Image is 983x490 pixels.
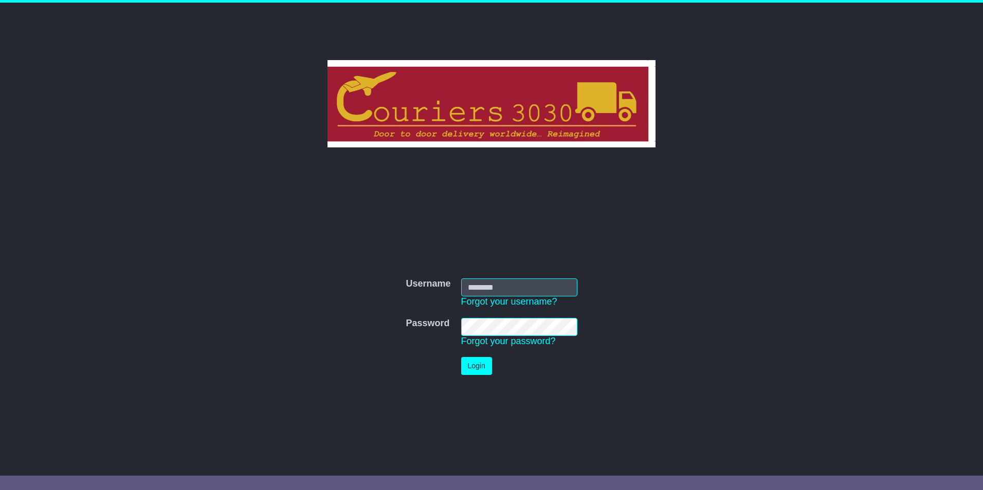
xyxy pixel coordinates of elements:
img: Couriers 3030 [327,60,656,147]
button: Login [461,357,492,375]
label: Password [406,318,449,329]
a: Forgot your password? [461,336,556,346]
a: Forgot your username? [461,296,557,307]
label: Username [406,278,450,290]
